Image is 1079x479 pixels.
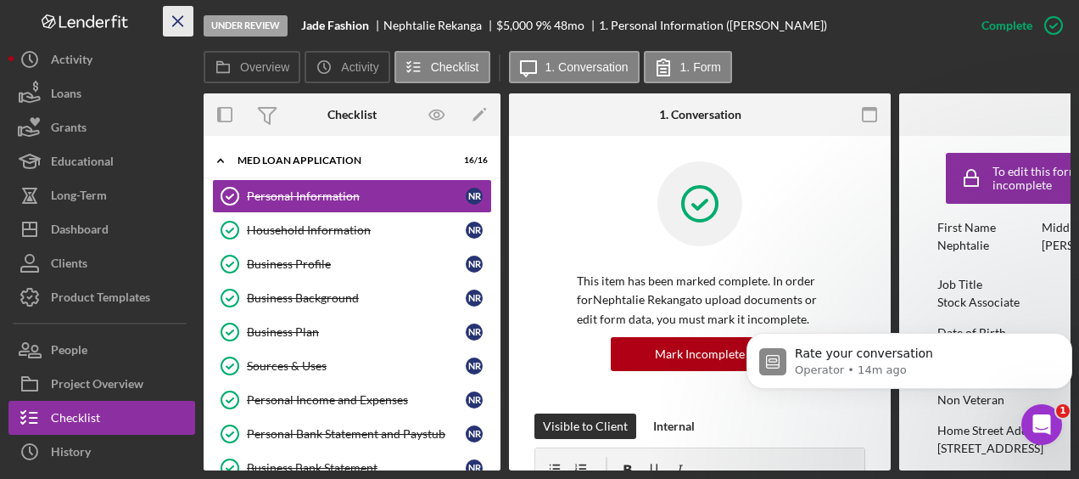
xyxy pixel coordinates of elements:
[238,155,445,166] div: MED Loan Application
[545,60,629,74] label: 1. Conversation
[212,247,492,281] a: Business ProfileNR
[554,19,584,32] div: 48 mo
[466,290,483,307] div: N R
[8,178,195,212] button: Long-Term
[247,223,466,237] div: Household Information
[8,280,195,314] button: Product Templates
[8,401,195,435] button: Checklist
[247,359,466,373] div: Sources & Uses
[653,414,695,439] div: Internal
[51,280,150,318] div: Product Templates
[301,19,369,32] b: Jade Fashion
[8,246,195,280] button: Clients
[204,15,288,37] div: Under Review
[51,212,109,251] div: Dashboard
[51,435,91,473] div: History
[247,325,466,339] div: Business Plan
[341,60,378,74] label: Activity
[937,296,1020,309] div: Stock Associate
[8,333,195,367] button: People
[51,246,87,285] div: Clients
[212,417,492,451] a: Personal Bank Statement and PaystubNR
[51,401,100,439] div: Checklist
[51,178,107,217] div: Long-Term
[240,60,289,74] label: Overview
[8,212,195,246] button: Dashboard
[937,442,1043,455] div: [STREET_ADDRESS]
[981,8,1032,42] div: Complete
[212,383,492,417] a: Personal Income and ExpensesNR
[247,291,466,305] div: Business Background
[466,188,483,205] div: N R
[655,337,745,371] div: Mark Incomplete
[8,76,195,110] button: Loans
[937,221,1033,234] div: First Name
[51,333,87,371] div: People
[247,427,466,441] div: Personal Bank Statement and Paystub
[8,110,195,144] button: Grants
[247,393,466,407] div: Personal Income and Expenses
[8,144,195,178] button: Educational
[611,337,789,371] button: Mark Incomplete
[212,315,492,349] a: Business PlanNR
[644,51,732,83] button: 1. Form
[1056,404,1070,418] span: 1
[466,392,483,409] div: N R
[543,414,628,439] div: Visible to Client
[305,51,389,83] button: Activity
[51,110,87,149] div: Grants
[51,144,114,183] div: Educational
[466,324,483,341] div: N R
[247,257,466,271] div: Business Profile
[577,272,823,329] p: This item has been marked complete. In order for Nephtalie Rekanga to upload documents or edit fo...
[247,189,466,203] div: Personal Information
[466,358,483,375] div: N R
[8,42,195,76] button: Activity
[534,414,636,439] button: Visible to Client
[466,256,483,273] div: N R
[204,51,300,83] button: Overview
[496,18,533,32] span: $5,000
[1021,404,1062,445] iframe: Intercom live chat
[51,42,92,81] div: Activity
[509,51,640,83] button: 1. Conversation
[740,297,1079,433] iframe: Intercom notifications message
[212,349,492,383] a: Sources & UsesNR
[247,461,466,475] div: Business Bank Statement
[535,19,551,32] div: 9 %
[937,239,989,252] div: Nephtalie
[8,435,195,469] button: History
[466,459,483,476] div: N R
[212,179,492,213] a: Personal InformationNR
[964,8,1071,42] button: Complete
[431,60,479,74] label: Checklist
[659,108,741,121] div: 1. Conversation
[51,76,81,115] div: Loans
[8,367,195,401] button: Project Overview
[645,414,703,439] button: Internal
[599,19,827,32] div: 1. Personal Information ([PERSON_NAME])
[212,281,492,315] a: Business BackgroundNR
[394,51,490,83] button: Checklist
[680,60,721,74] label: 1. Form
[327,108,377,121] div: Checklist
[457,155,488,166] div: 16 / 16
[466,222,483,239] div: N R
[212,213,492,247] a: Household InformationNR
